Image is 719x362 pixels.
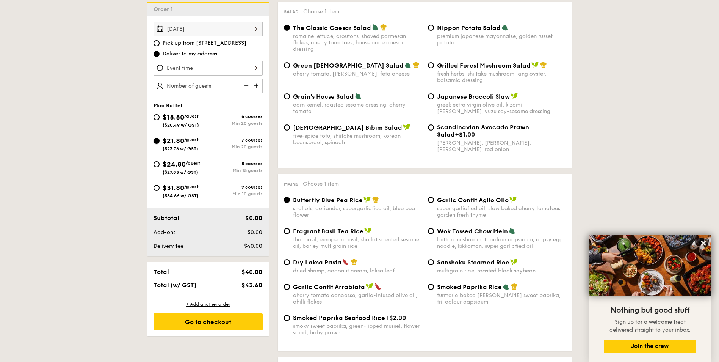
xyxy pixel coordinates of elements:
[385,314,406,321] span: +$2.00
[163,146,198,151] span: ($23.76 w/ GST)
[154,61,263,76] input: Event time
[437,62,531,69] span: Grilled Forest Mushroom Salad
[611,306,689,315] span: Nothing but good stuff
[163,184,184,192] span: $31.80
[437,33,566,46] div: premium japanese mayonnaise, golden russet potato
[293,33,422,52] div: romaine lettuce, croutons, shaved parmesan flakes, cherry tomatoes, housemade caesar dressing
[163,137,184,145] span: $21.80
[428,197,434,203] input: Garlic Confit Aglio Oliosuper garlicfied oil, slow baked cherry tomatoes, garden fresh thyme
[437,140,566,153] div: [PERSON_NAME], [PERSON_NAME], [PERSON_NAME], red onion
[163,193,199,198] span: ($34.66 w/ GST)
[251,79,263,93] img: icon-add.58712e84.svg
[293,124,402,131] span: [DEMOGRAPHIC_DATA] Bibim Salad
[609,319,691,333] span: Sign up for a welcome treat delivered straight to your inbox.
[380,24,387,31] img: icon-chef-hat.a58ddaea.svg
[241,268,262,275] span: $40.00
[511,93,518,99] img: icon-vegan.f8ff3823.svg
[428,62,434,68] input: Grilled Forest Mushroom Saladfresh herbs, shiitake mushroom, king oyster, balsamic dressing
[511,283,518,290] img: icon-chef-hat.a58ddaea.svg
[154,40,160,46] input: Pick up from [STREET_ADDRESS]
[284,9,299,14] span: Salad
[154,243,183,249] span: Delivery fee
[293,102,422,115] div: corn kernel, roasted sesame dressing, cherry tomato
[428,93,434,99] input: Japanese Broccoli Slawgreek extra virgin olive oil, kizami [PERSON_NAME], yuzu soy-sesame dressing
[154,22,263,36] input: Event date
[366,283,373,290] img: icon-vegan.f8ff3823.svg
[293,71,422,77] div: cherry tomato, [PERSON_NAME], feta cheese
[154,313,263,330] div: Go to checkout
[372,196,379,203] img: icon-chef-hat.a58ddaea.svg
[293,323,422,336] div: smoky sweet paprika, green-lipped mussel, flower squid, baby prawn
[154,185,160,191] input: $31.80/guest($34.66 w/ GST)9 coursesMin 10 guests
[455,131,475,138] span: +$1.00
[437,259,509,266] span: Sanshoku Steamed Rice
[163,113,184,121] span: $18.80
[186,161,200,166] span: /guest
[284,228,290,234] input: Fragrant Basil Tea Ricethai basil, european basil, shallot scented sesame oil, barley multigrain ...
[284,62,290,68] input: Green [DEMOGRAPHIC_DATA] Saladcherry tomato, [PERSON_NAME], feta cheese
[303,8,339,15] span: Choose 1 item
[501,24,508,31] img: icon-vegetarian.fe4039eb.svg
[293,197,363,204] span: Butterfly Blue Pea Rice
[154,138,160,144] input: $21.80/guest($23.76 w/ GST)7 coursesMin 20 guests
[293,314,385,321] span: Smoked Paprika Seafood Rice
[154,229,175,236] span: Add-ons
[437,228,508,235] span: Wok Tossed Chow Mein
[293,283,365,291] span: Garlic Confit Arrabiata
[437,102,566,115] div: greek extra virgin olive oil, kizami [PERSON_NAME], yuzu soy-sesame dressing
[589,235,711,296] img: DSC07876-Edit02-Large.jpeg
[293,292,422,305] div: cherry tomato concasse, garlic-infused olive oil, chilli flakes
[293,133,422,146] div: five-spice tofu, shiitake mushroom, korean beansprout, spinach
[284,284,290,290] input: Garlic Confit Arrabiatacherry tomato concasse, garlic-infused olive oil, chilli flakes
[437,268,566,274] div: multigrain rice, roasted black soybean
[247,229,262,236] span: $0.00
[437,283,502,291] span: Smoked Paprika Rice
[604,340,696,353] button: Join the crew
[342,258,349,265] img: icon-spicy.37a8142b.svg
[184,184,199,189] span: /guest
[208,168,263,173] div: Min 15 guests
[428,284,434,290] input: Smoked Paprika Riceturmeric baked [PERSON_NAME] sweet paprika, tri-colour capsicum
[208,144,263,150] div: Min 20 guests
[413,61,420,68] img: icon-chef-hat.a58ddaea.svg
[363,196,371,203] img: icon-vegan.f8ff3823.svg
[437,71,566,83] div: fresh herbs, shiitake mushroom, king oyster, balsamic dressing
[154,268,169,275] span: Total
[293,62,404,69] span: Green [DEMOGRAPHIC_DATA] Salad
[293,236,422,249] div: thai basil, european basil, shallot scented sesame oil, barley multigrain rice
[284,93,290,99] input: Grain's House Saladcorn kernel, roasted sesame dressing, cherry tomato
[293,268,422,274] div: dried shrimp, coconut cream, laksa leaf
[154,6,176,13] span: Order 1
[163,160,186,168] span: $24.80
[154,79,263,93] input: Number of guests
[284,315,290,321] input: Smoked Paprika Seafood Rice+$2.00smoky sweet paprika, green-lipped mussel, flower squid, baby prawn
[437,124,529,138] span: Scandinavian Avocado Prawn Salad
[437,292,566,305] div: turmeric baked [PERSON_NAME] sweet paprika, tri-colour capsicum
[374,283,381,290] img: icon-spicy.37a8142b.svg
[284,25,290,31] input: The Classic Caesar Saladromaine lettuce, croutons, shaved parmesan flakes, cherry tomatoes, house...
[428,259,434,265] input: Sanshoku Steamed Ricemultigrain rice, roasted black soybean
[510,258,518,265] img: icon-vegan.f8ff3823.svg
[509,196,517,203] img: icon-vegan.f8ff3823.svg
[697,237,710,249] button: Close
[437,236,566,249] div: button mushroom, tricolour capsicum, cripsy egg noodle, kikkoman, super garlicfied oil
[244,243,262,249] span: $40.00
[303,181,339,187] span: Choose 1 item
[154,301,263,307] div: + Add another order
[163,50,217,58] span: Deliver to my address
[163,39,246,47] span: Pick up from [STREET_ADDRESS]
[437,24,501,31] span: Nippon Potato Salad
[154,161,160,167] input: $24.80/guest($27.03 w/ GST)8 coursesMin 15 guests
[428,124,434,131] input: Scandinavian Avocado Prawn Salad+$1.00[PERSON_NAME], [PERSON_NAME], [PERSON_NAME], red onion
[284,197,290,203] input: Butterfly Blue Pea Riceshallots, coriander, supergarlicfied oil, blue pea flower
[364,227,372,234] img: icon-vegan.f8ff3823.svg
[208,137,263,143] div: 7 courses
[184,137,199,142] span: /guest
[208,161,263,166] div: 8 courses
[208,191,263,197] div: Min 10 guests
[184,113,199,119] span: /guest
[437,205,566,218] div: super garlicfied oil, slow baked cherry tomatoes, garden fresh thyme
[540,61,547,68] img: icon-chef-hat.a58ddaea.svg
[351,258,357,265] img: icon-chef-hat.a58ddaea.svg
[208,114,263,119] div: 6 courses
